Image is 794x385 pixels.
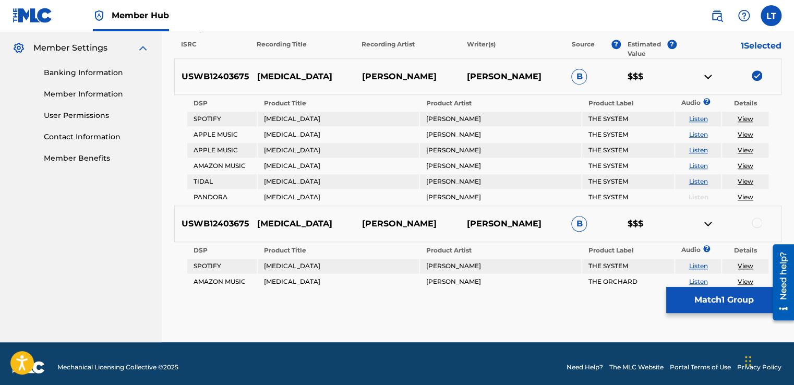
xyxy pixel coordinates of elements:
[420,96,581,111] th: Product Artist
[667,40,677,49] span: ?
[44,131,149,142] a: Contact Information
[112,9,169,21] span: Member Hub
[582,127,675,142] td: THE SYSTEM
[187,243,256,258] th: DSP
[420,274,581,289] td: [PERSON_NAME]
[258,243,419,258] th: Product Title
[738,162,753,170] a: View
[258,143,419,158] td: [MEDICAL_DATA]
[420,174,581,189] td: [PERSON_NAME]
[582,159,675,173] td: THE SYSTEM
[582,96,675,111] th: Product Label
[582,143,675,158] td: THE SYSTEM
[689,130,707,138] a: Listen
[571,69,587,85] span: B
[57,363,178,372] span: Mechanical Licensing Collective © 2025
[187,127,256,142] td: APPLE MUSIC
[44,89,149,100] a: Member Information
[571,216,587,232] span: B
[44,153,149,164] a: Member Benefits
[258,112,419,126] td: [MEDICAL_DATA]
[677,40,781,58] p: 1 Selected
[738,193,753,201] a: View
[582,112,675,126] td: THE SYSTEM
[33,42,107,54] span: Member Settings
[187,259,256,273] td: SPOTIFY
[420,190,581,204] td: [PERSON_NAME]
[722,96,768,111] th: Details
[175,218,250,230] p: USWB12403675
[355,40,460,58] p: Recording Artist
[738,278,753,285] a: View
[628,40,667,58] p: Estimated Value
[765,240,794,324] iframe: Resource Center
[420,259,581,273] td: [PERSON_NAME]
[250,40,355,58] p: Recording Title
[689,177,707,185] a: Listen
[420,112,581,126] td: [PERSON_NAME]
[706,5,727,26] a: Public Search
[582,259,675,273] td: THE SYSTEM
[582,243,675,258] th: Product Label
[460,40,564,58] p: Writer(s)
[258,159,419,173] td: [MEDICAL_DATA]
[250,70,355,83] p: [MEDICAL_DATA]
[689,115,707,123] a: Listen
[611,40,621,49] span: ?
[258,96,419,111] th: Product Title
[689,278,707,285] a: Listen
[187,143,256,158] td: APPLE MUSIC
[702,218,714,230] img: contract
[689,162,707,170] a: Listen
[258,174,419,189] td: [MEDICAL_DATA]
[258,190,419,204] td: [MEDICAL_DATA]
[93,9,105,22] img: Top Rightsholder
[620,70,676,83] p: $$$
[355,218,460,230] p: [PERSON_NAME]
[460,70,564,83] p: [PERSON_NAME]
[752,70,762,81] img: deselect
[13,8,53,23] img: MLC Logo
[738,115,753,123] a: View
[567,363,603,372] a: Need Help?
[187,274,256,289] td: AMAZON MUSIC
[175,70,250,83] p: USWB12403675
[187,112,256,126] td: SPOTIFY
[582,274,675,289] td: THE ORCHARD
[137,42,149,54] img: expand
[733,5,754,26] div: Help
[742,335,794,385] iframe: Chat Widget
[258,127,419,142] td: [MEDICAL_DATA]
[675,98,688,107] p: Audio
[187,174,256,189] td: TIDAL
[738,177,753,185] a: View
[420,127,581,142] td: [PERSON_NAME]
[420,159,581,173] td: [PERSON_NAME]
[250,218,355,230] p: [MEDICAL_DATA]
[44,110,149,121] a: User Permissions
[572,40,595,58] p: Source
[187,159,256,173] td: AMAZON MUSIC
[420,243,581,258] th: Product Artist
[187,190,256,204] td: PANDORA
[609,363,664,372] a: The MLC Website
[738,146,753,154] a: View
[44,67,149,78] a: Banking Information
[738,9,750,22] img: help
[711,9,723,22] img: search
[670,363,731,372] a: Portal Terms of Use
[702,70,714,83] img: contract
[666,287,781,313] button: Match1 Group
[174,40,250,58] p: ISRC
[689,262,707,270] a: Listen
[675,245,688,255] p: Audio
[761,5,781,26] div: User Menu
[738,130,753,138] a: View
[689,146,707,154] a: Listen
[187,96,256,111] th: DSP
